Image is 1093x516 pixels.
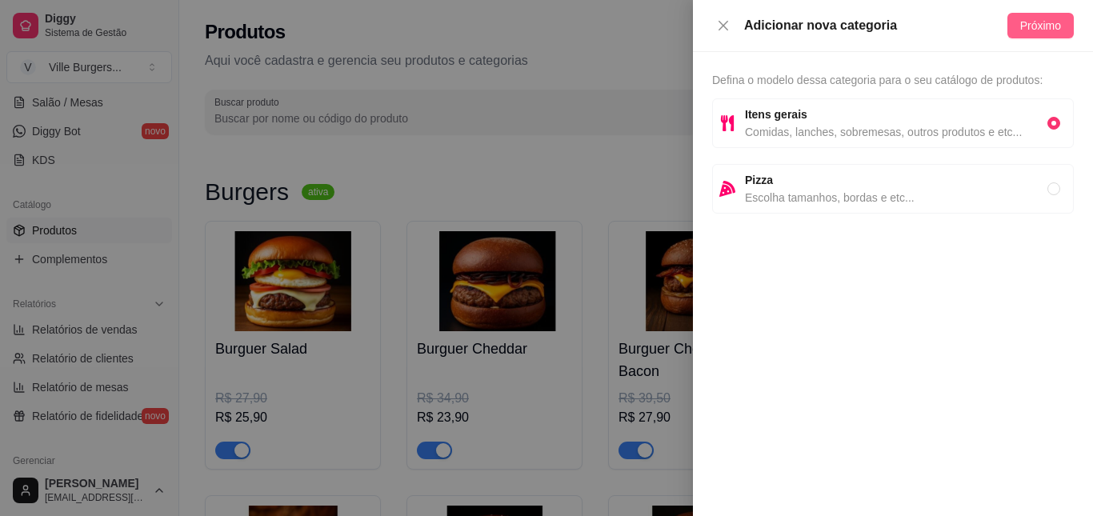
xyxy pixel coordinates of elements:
span: close [717,19,730,32]
span: Defina o modelo dessa categoria para o seu catálogo de produtos: [712,74,1043,86]
strong: Pizza [745,174,773,186]
span: Comidas, lanches, sobremesas, outros produtos e etc... [745,123,1047,141]
span: Próximo [1020,17,1061,34]
button: Close [712,18,735,34]
span: Escolha tamanhos, bordas e etc... [745,189,1047,206]
button: Próximo [1007,13,1074,38]
strong: Itens gerais [745,108,807,121]
div: Adicionar nova categoria [744,16,1007,35]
